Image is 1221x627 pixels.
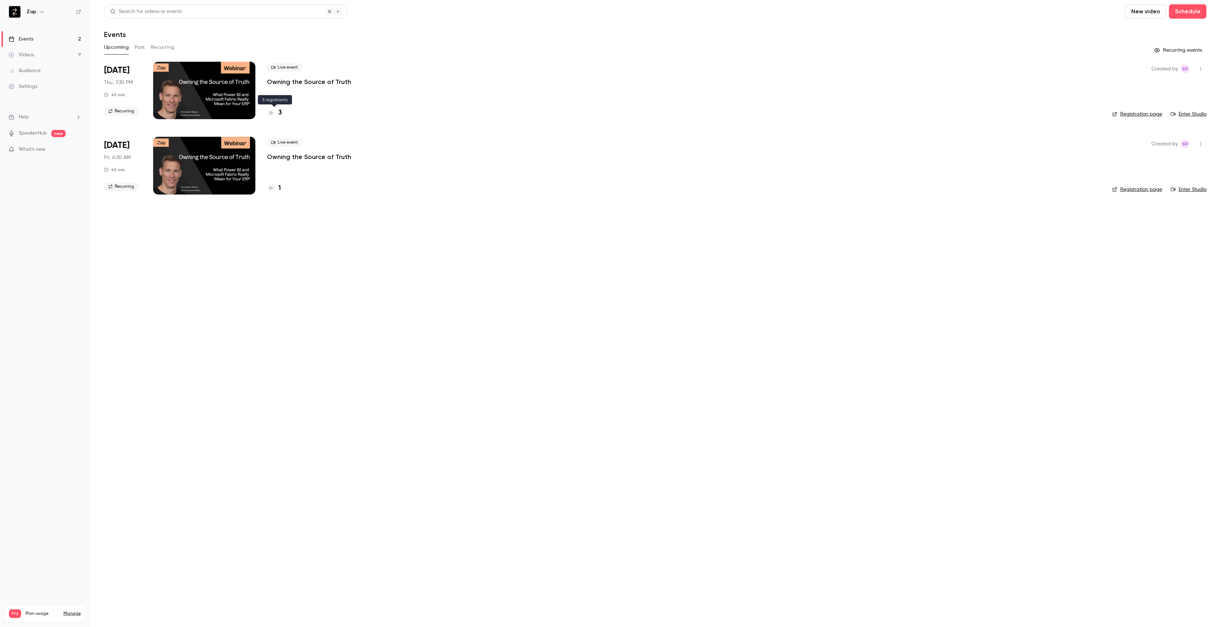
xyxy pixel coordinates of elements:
li: help-dropdown-opener [9,113,81,121]
button: Upcoming [104,42,129,53]
span: Fri, 6:30 AM [104,154,131,161]
span: new [51,130,66,137]
a: Owning the Source of Truth [267,153,351,161]
div: 45 min [104,167,125,173]
span: Simon Ryan [1181,65,1189,73]
span: Created by [1151,140,1178,148]
a: Manage [63,611,81,617]
a: Owning the Source of Truth [267,78,351,86]
span: What's new [19,146,46,153]
a: 1 [267,183,281,193]
a: 3 [267,108,282,118]
a: Registration page [1112,186,1162,193]
button: Past [135,42,145,53]
div: Events [9,36,33,43]
span: Simon Ryan [1181,140,1189,148]
img: Zap [9,6,20,18]
span: SR [1182,140,1188,148]
h4: 1 [278,183,281,193]
a: SpeakerHub [19,130,47,137]
div: 45 min [104,92,125,98]
span: Live event [267,63,302,72]
h1: Events [104,30,126,39]
span: SR [1182,65,1188,73]
span: Recurring [104,182,138,191]
span: Plan usage [25,611,59,617]
h6: Zap [27,8,36,15]
span: [DATE] [104,65,129,76]
div: Oct 23 Thu, 7:30 PM (Australia/Brisbane) [104,62,142,119]
div: Settings [9,83,37,90]
span: [DATE] [104,140,129,151]
div: Oct 24 Fri, 6:30 AM (Australia/Brisbane) [104,137,142,194]
span: Pro [9,609,21,618]
div: Audience [9,67,41,74]
span: Recurring [104,107,138,116]
a: Enter Studio [1171,186,1207,193]
div: Search for videos or events [110,8,182,15]
div: Videos [9,51,34,59]
span: Help [19,113,29,121]
h4: 3 [278,108,282,118]
span: Created by [1151,65,1178,73]
span: Thu, 7:30 PM [104,79,133,86]
a: Enter Studio [1171,111,1207,118]
a: Registration page [1112,111,1162,118]
button: Schedule [1169,4,1207,19]
button: Recurring [151,42,175,53]
button: Recurring events [1151,45,1207,56]
span: Live event [267,138,302,147]
button: New video [1125,4,1166,19]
